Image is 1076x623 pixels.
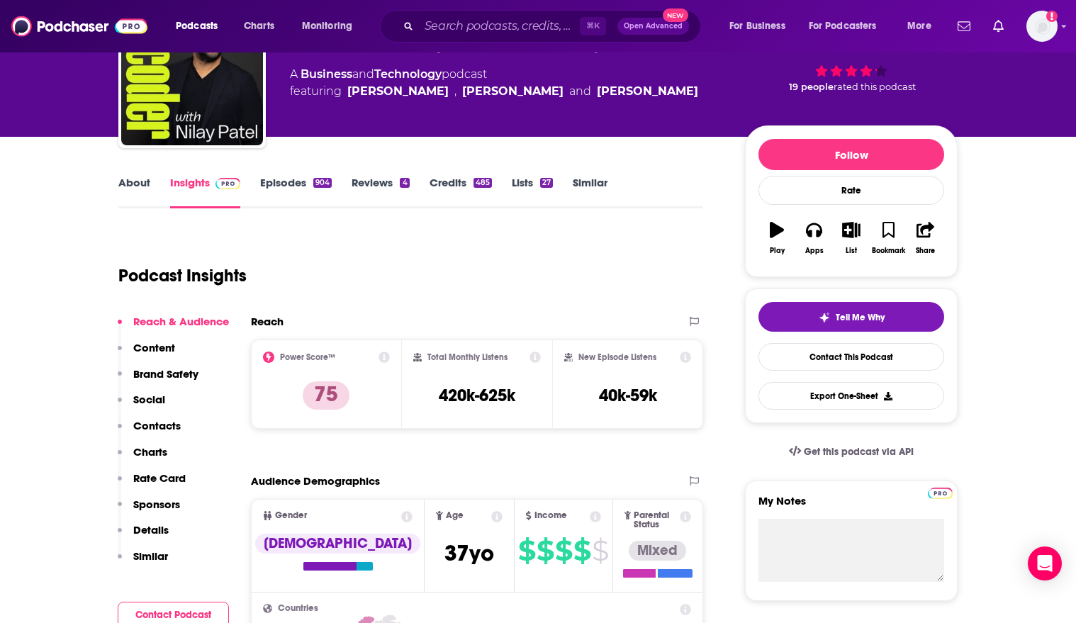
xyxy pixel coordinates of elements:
[800,15,897,38] button: open menu
[1028,546,1062,580] div: Open Intercom Messenger
[758,176,944,205] div: Rate
[597,83,698,100] a: Jon Fortt
[400,178,409,188] div: 4
[170,176,240,208] a: InsightsPodchaser Pro
[512,176,553,208] a: Lists27
[260,176,332,208] a: Episodes904
[133,419,181,432] p: Contacts
[133,393,165,406] p: Social
[302,16,352,36] span: Monitoring
[1026,11,1058,42] img: User Profile
[778,434,925,469] a: Get this podcast via API
[758,343,944,371] a: Contact This Podcast
[770,247,785,255] div: Play
[118,315,229,341] button: Reach & Audience
[663,9,688,22] span: New
[789,82,834,92] span: 19 people
[439,385,515,406] h3: 420k-625k
[758,302,944,332] button: tell me why sparkleTell Me Why
[133,445,167,459] p: Charts
[1046,11,1058,22] svg: Add a profile image
[133,498,180,511] p: Sponsors
[872,247,905,255] div: Bookmark
[758,382,944,410] button: Export One-Sheet
[301,67,352,81] a: Business
[118,393,165,419] button: Social
[540,178,553,188] div: 27
[907,16,931,36] span: More
[419,15,580,38] input: Search podcasts, credits, & more...
[573,176,607,208] a: Similar
[617,18,689,35] button: Open AdvancedNew
[133,315,229,328] p: Reach & Audience
[118,419,181,445] button: Contacts
[251,474,380,488] h2: Audience Demographics
[427,352,508,362] h2: Total Monthly Listens
[846,247,857,255] div: List
[118,341,175,367] button: Content
[592,539,608,562] span: $
[118,498,180,524] button: Sponsors
[1026,11,1058,42] button: Show profile menu
[118,523,169,549] button: Details
[462,83,564,100] a: Kara Swisher
[374,67,442,81] a: Technology
[819,312,830,323] img: tell me why sparkle
[347,83,449,100] a: Nilay Patel
[629,541,686,561] div: Mixed
[133,549,168,563] p: Similar
[624,23,683,30] span: Open Advanced
[133,471,186,485] p: Rate Card
[745,13,958,101] div: 75 19 peoplerated this podcast
[870,213,907,264] button: Bookmark
[569,83,591,100] span: and
[573,539,590,562] span: $
[166,15,236,38] button: open menu
[118,445,167,471] button: Charts
[251,315,284,328] h2: Reach
[133,523,169,537] p: Details
[758,494,944,519] label: My Notes
[804,446,914,458] span: Get this podcast via API
[987,14,1009,38] a: Show notifications dropdown
[290,83,698,100] span: featuring
[393,10,714,43] div: Search podcasts, credits, & more...
[444,539,494,567] span: 37 yo
[278,604,318,613] span: Countries
[518,539,535,562] span: $
[555,539,572,562] span: $
[719,15,803,38] button: open menu
[834,82,916,92] span: rated this podcast
[255,534,420,554] div: [DEMOGRAPHIC_DATA]
[952,14,976,38] a: Show notifications dropdown
[916,247,935,255] div: Share
[897,15,949,38] button: open menu
[836,312,885,323] span: Tell Me Why
[809,16,877,36] span: For Podcasters
[313,178,332,188] div: 904
[292,15,371,38] button: open menu
[758,139,944,170] button: Follow
[352,176,409,208] a: Reviews4
[275,511,307,520] span: Gender
[928,486,953,499] a: Pro website
[907,213,944,264] button: Share
[599,385,657,406] h3: 40k-59k
[430,176,492,208] a: Credits485
[133,367,198,381] p: Brand Safety
[303,381,349,410] p: 75
[473,178,492,188] div: 485
[133,341,175,354] p: Content
[118,176,150,208] a: About
[534,511,567,520] span: Income
[833,213,870,264] button: List
[795,213,832,264] button: Apps
[118,367,198,393] button: Brand Safety
[235,15,283,38] a: Charts
[11,13,147,40] img: Podchaser - Follow, Share and Rate Podcasts
[121,4,263,145] img: Decoder with Nilay Patel
[729,16,785,36] span: For Business
[446,511,464,520] span: Age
